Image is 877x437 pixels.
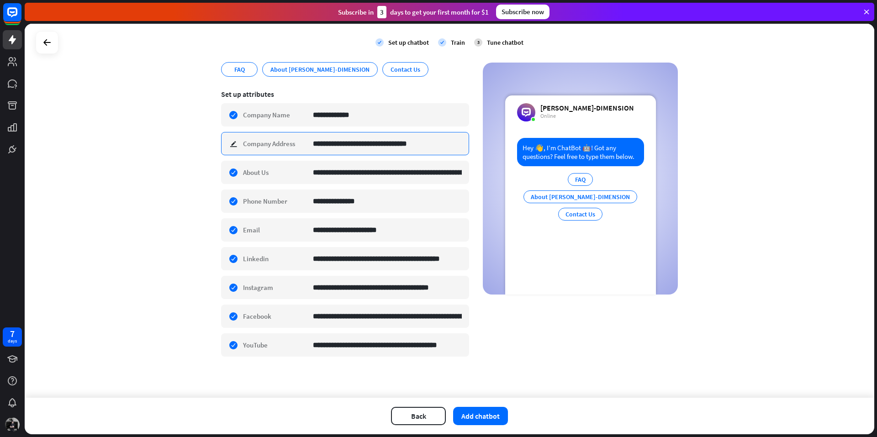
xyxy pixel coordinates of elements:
[451,38,465,47] div: Train
[540,112,634,120] div: Online
[375,38,384,47] i: check
[390,64,421,74] span: Contact Us
[496,5,549,19] div: Subscribe now
[7,4,35,31] button: Open LiveChat chat widget
[517,138,644,166] div: Hey 👋, I’m ChatBot 🤖! Got any questions? Feel free to type them below.
[233,64,246,74] span: FAQ
[377,6,386,18] div: 3
[540,103,634,112] div: [PERSON_NAME]-DIMENSION
[391,407,446,425] button: Back
[269,64,370,74] span: About SAM-DIMENSION
[474,38,482,47] div: 3
[388,38,429,47] div: Set up chatbot
[558,208,602,221] div: Contact Us
[568,173,593,186] div: FAQ
[487,38,523,47] div: Tune chatbot
[3,327,22,347] a: 7 days
[523,190,637,203] div: About [PERSON_NAME]-DIMENSION
[453,407,508,425] button: Add chatbot
[338,6,489,18] div: Subscribe in days to get your first month for $1
[221,90,469,99] div: Set up attributes
[8,338,17,344] div: days
[10,330,15,338] div: 7
[438,38,446,47] i: check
